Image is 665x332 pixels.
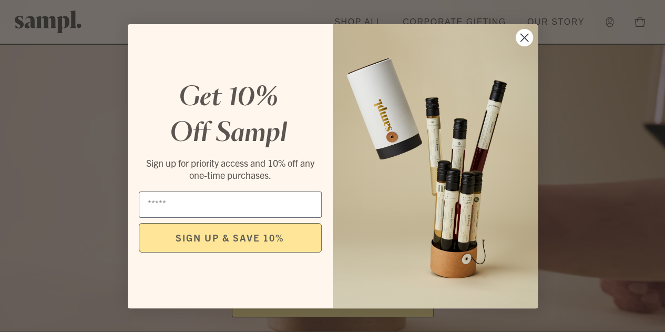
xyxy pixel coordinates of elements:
input: Email [139,192,322,218]
span: Sign up for priority access and 10% off any one-time purchases. [146,157,314,181]
button: Close dialog [515,28,534,47]
button: SIGN UP & SAVE 10% [139,223,322,253]
em: Get 10% Off Sampl [170,85,287,146]
img: 96933287-25a1-481a-a6d8-4dd623390dc6.png [333,24,538,308]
